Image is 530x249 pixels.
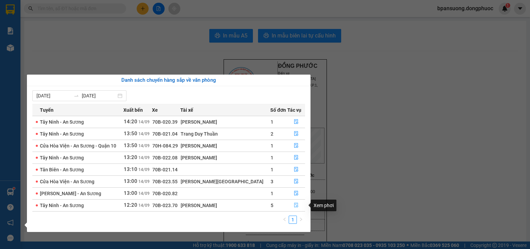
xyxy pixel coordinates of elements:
span: Xuất bến [123,106,143,114]
span: Tây Ninh - An Sương [40,203,84,208]
span: 70B-023.70 [152,203,178,208]
input: Từ ngày [36,92,71,99]
span: 14/09 [138,131,150,136]
span: Tây Ninh - An Sương [40,155,84,160]
div: [PERSON_NAME] [181,154,270,161]
strong: ĐỒNG PHƯỚC [54,4,93,10]
span: file-done [294,167,299,172]
span: 13:00 [124,190,137,196]
span: VPAS1409250036 [34,43,71,48]
span: 12:20 [124,202,137,208]
span: 13:50 [124,130,137,137]
span: 14/09 [138,143,150,148]
span: 1 [271,143,273,149]
span: 14/09 [138,191,150,196]
span: 5 [271,203,273,208]
div: Danh sách chuyến hàng sắp về văn phòng [32,76,305,84]
div: [PERSON_NAME] [181,118,270,126]
span: 2 [271,131,273,137]
span: 70B-021.14 [152,167,178,172]
span: file-done [294,203,299,208]
span: file-done [294,155,299,160]
span: file-done [294,191,299,196]
span: Tân Biên - An Sương [40,167,84,172]
span: Tài xế [180,106,193,114]
span: 70B-023.55 [152,179,178,184]
span: Tây Ninh - An Sương [40,131,84,137]
span: 70H-084.29 [152,143,178,149]
li: Previous Page [281,216,289,224]
button: file-done [288,164,305,175]
button: file-done [288,176,305,187]
span: 13:20 [124,154,137,160]
span: [PERSON_NAME] - An Sương [40,191,101,196]
button: file-done [288,116,305,127]
span: file-done [294,143,299,149]
button: file-done [288,128,305,139]
span: 13:50 [124,142,137,149]
span: 70B-022.08 [152,155,178,160]
span: 70B-020.39 [152,119,178,125]
span: 14:20 [124,119,137,125]
span: 1 [271,167,273,172]
span: 13:00 [124,178,137,184]
span: Cửa Hòa Viện - An Sương [40,179,94,184]
span: file-done [294,131,299,137]
span: In ngày: [2,49,42,53]
div: Trang Duy Thuần [181,130,270,138]
img: logo [2,4,33,34]
button: file-done [288,200,305,211]
span: Xe [152,106,158,114]
span: Tác vụ [287,106,301,114]
span: right [299,217,303,221]
span: 14/09 [138,179,150,184]
button: left [281,216,289,224]
li: Next Page [297,216,305,224]
div: [PERSON_NAME] [181,142,270,150]
input: Đến ngày [82,92,116,99]
div: [PERSON_NAME][GEOGRAPHIC_DATA] [181,178,270,185]
span: 1 [271,155,273,160]
span: Hotline: 19001152 [54,30,84,34]
span: left [283,217,287,221]
div: [PERSON_NAME] [181,202,270,209]
span: file-done [294,119,299,125]
span: to [74,93,79,98]
span: 14/09 [138,155,150,160]
span: 1 [271,191,273,196]
button: file-done [288,152,305,163]
span: [PERSON_NAME]: [2,44,71,48]
a: 1 [289,216,297,223]
button: file-done [288,188,305,199]
span: Tuyến [40,106,54,114]
span: 10:01:44 [DATE] [15,49,42,53]
span: 1 [271,119,273,125]
span: 13:10 [124,166,137,172]
span: 70B-021.04 [152,131,178,137]
span: 01 Võ Văn Truyện, KP.1, Phường 2 [54,20,94,29]
span: 14/09 [138,203,150,208]
button: file-done [288,140,305,151]
span: 14/09 [138,120,150,124]
span: file-done [294,179,299,184]
span: 70B-020.82 [152,191,178,196]
span: ----------------------------------------- [18,37,84,42]
span: Bến xe [GEOGRAPHIC_DATA] [54,11,92,19]
span: Tây Ninh - An Sương [40,119,84,125]
div: Xem phơi [311,200,336,211]
span: Cửa Hòa Viện - An Sương - Quận 10 [40,143,116,149]
span: 14/09 [138,167,150,172]
span: Số đơn [270,106,286,114]
span: swap-right [74,93,79,98]
span: 3 [271,179,273,184]
button: right [297,216,305,224]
